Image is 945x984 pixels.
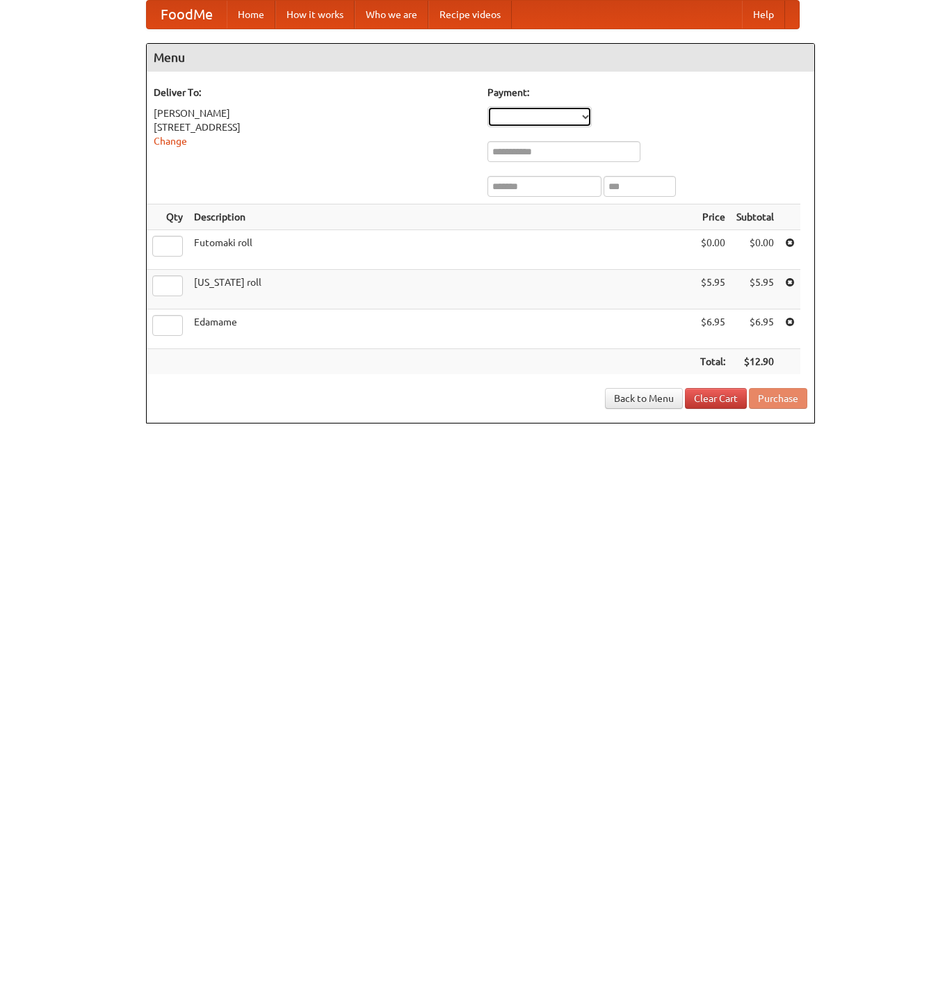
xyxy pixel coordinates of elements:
a: Who we are [355,1,428,29]
a: How it works [275,1,355,29]
td: [US_STATE] roll [188,270,695,309]
h5: Payment: [487,86,807,99]
button: Purchase [749,388,807,409]
td: $6.95 [695,309,731,349]
td: Edamame [188,309,695,349]
td: $5.95 [731,270,780,309]
th: Description [188,204,695,230]
th: Qty [147,204,188,230]
a: Home [227,1,275,29]
td: $6.95 [731,309,780,349]
th: Subtotal [731,204,780,230]
th: Total: [695,349,731,375]
a: FoodMe [147,1,227,29]
td: $0.00 [731,230,780,270]
a: Recipe videos [428,1,512,29]
h5: Deliver To: [154,86,474,99]
td: $5.95 [695,270,731,309]
div: [PERSON_NAME] [154,106,474,120]
h4: Menu [147,44,814,72]
td: Futomaki roll [188,230,695,270]
a: Back to Menu [605,388,683,409]
a: Clear Cart [685,388,747,409]
a: Change [154,136,187,147]
th: Price [695,204,731,230]
th: $12.90 [731,349,780,375]
a: Help [742,1,785,29]
div: [STREET_ADDRESS] [154,120,474,134]
td: $0.00 [695,230,731,270]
